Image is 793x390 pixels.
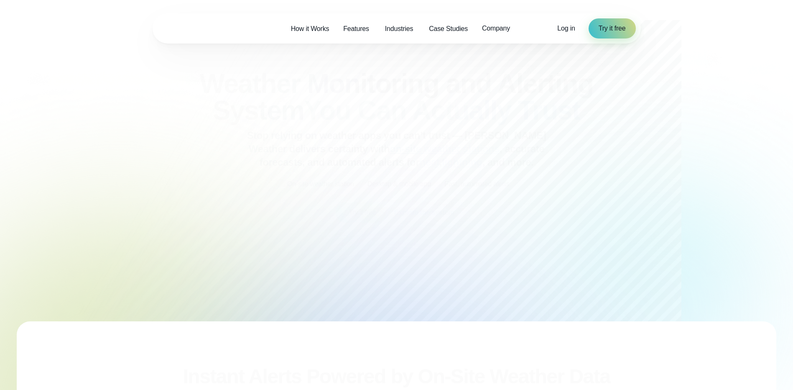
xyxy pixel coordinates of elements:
[482,23,510,33] span: Company
[599,23,626,33] span: Try it free
[589,18,636,38] a: Try it free
[385,24,413,34] span: Industries
[557,25,575,32] span: Log in
[557,23,575,33] a: Log in
[291,24,329,34] span: How it Works
[422,20,475,37] a: Case Studies
[429,24,468,34] span: Case Studies
[284,20,337,37] a: How it Works
[343,24,369,34] span: Features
